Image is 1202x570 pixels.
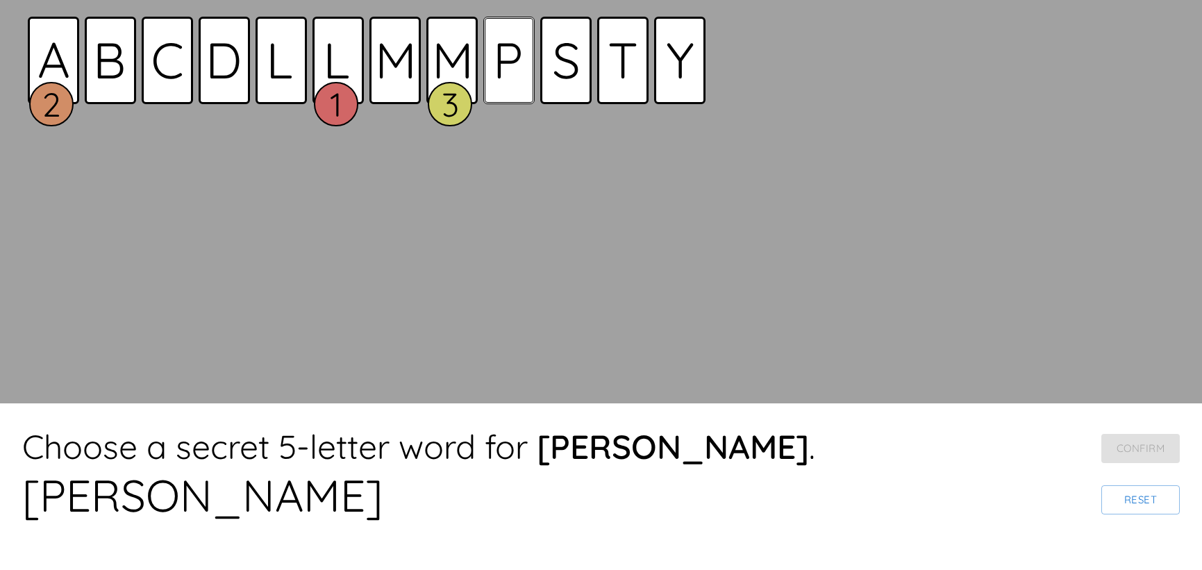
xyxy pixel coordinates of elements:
[42,83,61,125] text: 2
[22,426,815,467] div: Choose a secret 5-letter word for .
[22,467,815,523] div: [PERSON_NAME]
[330,83,342,125] text: 1
[537,426,809,467] strong: [PERSON_NAME]
[1101,485,1180,514] button: Reset
[442,83,459,125] text: 3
